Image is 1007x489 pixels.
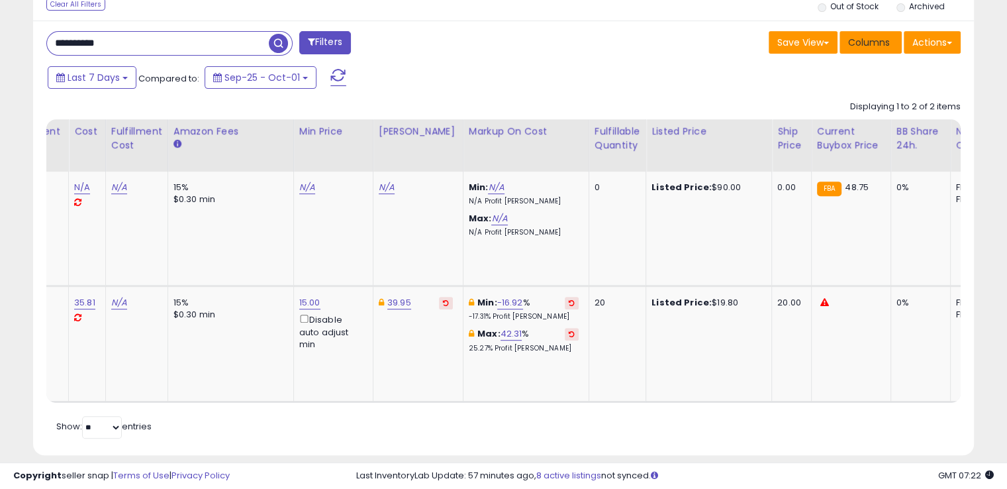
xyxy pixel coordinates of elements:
button: Filters [299,31,351,54]
div: FBM: 3 [956,309,1000,321]
div: seller snap | | [13,470,230,482]
div: Fulfillment [9,125,63,138]
small: FBA [817,182,841,196]
div: $90.00 [651,182,761,193]
span: Show: entries [56,420,152,433]
div: Min Price [299,125,367,138]
a: N/A [491,212,507,225]
p: N/A Profit [PERSON_NAME] [469,228,579,237]
b: Min: [477,296,497,309]
b: Listed Price: [651,181,712,193]
div: FBM: n/a [956,193,1000,205]
div: $19.80 [651,297,761,309]
div: 20 [595,297,636,309]
div: 0.00 [777,182,801,193]
div: 15% [173,182,283,193]
p: -17.31% Profit [PERSON_NAME] [469,312,579,321]
th: The percentage added to the cost of goods (COGS) that forms the calculator for Min & Max prices. [463,119,589,172]
div: Listed Price [651,125,766,138]
a: 42.31 [501,327,522,341]
a: -16.92 [497,296,523,309]
button: Sep-25 - Oct-01 [205,66,316,89]
a: Privacy Policy [171,469,230,482]
div: Cost [74,125,100,138]
button: Last 7 Days [48,66,136,89]
label: Archived [908,1,944,12]
div: % [469,297,579,321]
div: Displaying 1 to 2 of 2 items [850,101,961,113]
div: Amazon Fees [173,125,288,138]
div: Ship Price [777,125,806,152]
b: Max: [477,327,501,340]
div: Current Buybox Price [817,125,885,152]
div: 0% [896,297,940,309]
a: 35.81 [74,296,95,309]
small: Amazon Fees. [173,138,181,150]
div: 20.00 [777,297,801,309]
span: Compared to: [138,72,199,85]
div: 0% [896,182,940,193]
span: 48.75 [845,181,869,193]
a: N/A [74,181,90,194]
p: 25.27% Profit [PERSON_NAME] [469,344,579,353]
a: N/A [111,181,127,194]
div: FBA: n/a [956,182,1000,193]
a: N/A [111,296,127,309]
a: N/A [379,181,395,194]
a: Terms of Use [113,469,169,482]
strong: Copyright [13,469,62,482]
a: N/A [299,181,315,194]
span: Last 7 Days [68,71,120,84]
button: Columns [839,31,902,54]
div: Disable auto adjust min [299,312,363,351]
div: Last InventoryLab Update: 57 minutes ago, not synced. [356,470,994,482]
button: Save View [769,31,838,54]
p: N/A Profit [PERSON_NAME] [469,197,579,206]
div: [PERSON_NAME] [379,125,457,138]
div: $0.30 min [173,309,283,321]
a: 39.95 [387,296,411,309]
div: FBA: 3 [956,297,1000,309]
b: Max: [469,212,492,225]
b: Listed Price: [651,296,712,309]
div: Fulfillable Quantity [595,125,640,152]
button: Actions [904,31,961,54]
span: Columns [848,36,890,49]
div: Markup on Cost [469,125,583,138]
a: 8 active listings [536,469,601,482]
div: 15% [173,297,283,309]
div: Fulfillment Cost [111,125,162,152]
div: Num of Comp. [956,125,1004,152]
div: BB Share 24h. [896,125,945,152]
label: Out of Stock [830,1,879,12]
div: 0 [595,182,636,193]
span: 2025-10-9 07:22 GMT [938,469,994,482]
div: % [469,328,579,353]
a: N/A [488,181,504,194]
a: 15.00 [299,296,320,309]
span: Sep-25 - Oct-01 [224,71,300,84]
b: Min: [469,181,489,193]
div: $0.30 min [173,193,283,205]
